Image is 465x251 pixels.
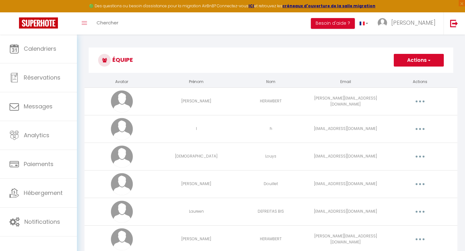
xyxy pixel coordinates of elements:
[19,17,58,29] img: Super Booking
[159,115,234,143] td: l
[24,189,63,197] span: Hébergement
[311,18,355,29] button: Besoin d'aide ?
[234,170,308,198] td: Douillet
[234,115,308,143] td: h
[234,87,308,115] td: HERAMBERT
[24,102,53,110] span: Messages
[248,3,254,9] a: ICI
[111,118,133,140] img: avatar.png
[111,90,133,113] img: avatar.png
[89,48,453,73] h3: Équipe
[111,173,133,195] img: avatar.png
[234,198,308,225] td: DEFREITAS BIS
[308,87,383,115] td: [PERSON_NAME][EMAIL_ADDRESS][DOMAIN_NAME]
[111,201,133,223] img: avatar.png
[111,228,133,250] img: avatar.png
[308,198,383,225] td: [EMAIL_ADDRESS][DOMAIN_NAME]
[308,76,383,87] th: Email
[234,143,308,170] td: Louys
[97,19,118,26] span: Chercher
[24,45,56,53] span: Calendriers
[391,19,436,27] span: [PERSON_NAME]
[159,143,234,170] td: [DEMOGRAPHIC_DATA]
[159,87,234,115] td: [PERSON_NAME]
[308,143,383,170] td: [EMAIL_ADDRESS][DOMAIN_NAME]
[378,18,387,28] img: ...
[308,170,383,198] td: [EMAIL_ADDRESS][DOMAIN_NAME]
[282,3,375,9] a: créneaux d'ouverture de la salle migration
[92,12,123,35] a: Chercher
[308,115,383,143] td: [EMAIL_ADDRESS][DOMAIN_NAME]
[234,76,308,87] th: Nom
[159,76,234,87] th: Prénom
[24,74,60,81] span: Réservations
[85,76,159,87] th: Avatar
[394,54,444,67] button: Actions
[24,131,49,139] span: Analytics
[373,12,443,35] a: ... [PERSON_NAME]
[24,160,53,168] span: Paiements
[383,76,457,87] th: Actions
[159,170,234,198] td: [PERSON_NAME]
[24,218,60,226] span: Notifications
[159,198,234,225] td: Laureen
[111,145,133,168] img: avatar.png
[450,19,458,27] img: logout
